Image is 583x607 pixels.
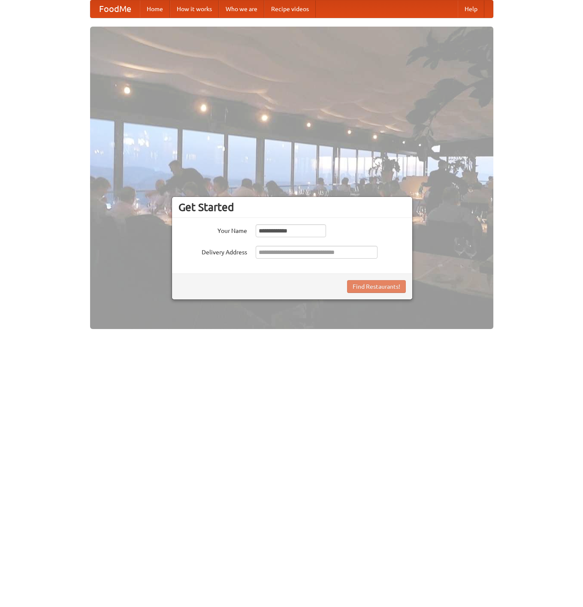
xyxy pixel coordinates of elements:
[178,224,247,235] label: Your Name
[458,0,484,18] a: Help
[91,0,140,18] a: FoodMe
[178,201,406,214] h3: Get Started
[347,280,406,293] button: Find Restaurants!
[219,0,264,18] a: Who we are
[178,246,247,257] label: Delivery Address
[170,0,219,18] a: How it works
[264,0,316,18] a: Recipe videos
[140,0,170,18] a: Home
